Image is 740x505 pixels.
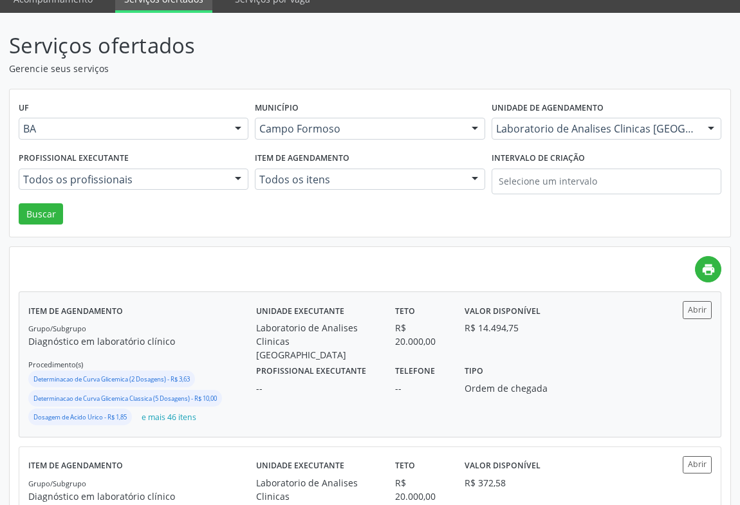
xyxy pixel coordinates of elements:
span: Todos os profissionais [23,173,222,186]
p: Serviços ofertados [9,30,514,62]
button: Abrir [683,301,712,318]
small: Dosagem de Acido Urico - R$ 1,85 [33,413,127,421]
p: Gerencie seus serviços [9,62,514,75]
label: Teto [395,301,415,321]
label: Telefone [395,362,435,381]
label: Profissional executante [256,362,366,381]
label: Unidade executante [256,456,344,476]
small: Procedimento(s) [28,360,83,369]
button: Abrir [683,456,712,473]
label: Intervalo de criação [492,149,585,169]
label: UF [19,98,29,118]
button: Buscar [19,203,63,225]
span: Laboratorio de Analises Clinicas [GEOGRAPHIC_DATA] [496,122,695,135]
i: print [701,262,716,277]
div: R$ 20.000,00 [395,476,447,503]
label: Município [255,98,299,118]
span: Campo Formoso [259,122,458,135]
label: Valor disponível [465,456,541,476]
label: Tipo [465,362,483,381]
label: Valor disponível [465,301,541,321]
div: Laboratorio de Analises Clinicas [GEOGRAPHIC_DATA] [256,321,377,362]
div: R$ 372,58 [465,476,506,490]
small: Determinacao de Curva Glicemica (2 Dosagens) - R$ 3,63 [33,375,190,383]
div: -- [256,381,377,395]
label: Unidade de agendamento [492,98,604,118]
div: Ordem de chegada [465,381,551,395]
p: Diagnóstico em laboratório clínico [28,335,256,348]
label: Item de agendamento [28,456,123,476]
p: Diagnóstico em laboratório clínico [28,490,256,503]
span: Todos os itens [259,173,458,186]
input: Selecione um intervalo [492,169,721,194]
small: Grupo/Subgrupo [28,479,86,488]
div: R$ 14.494,75 [465,321,519,335]
label: Item de agendamento [28,301,123,321]
label: Teto [395,456,415,476]
button: e mais 46 itens [136,409,201,426]
div: -- [395,381,447,395]
small: Grupo/Subgrupo [28,324,86,333]
span: BA [23,122,222,135]
div: R$ 20.000,00 [395,321,447,348]
a: print [695,256,721,282]
label: Profissional executante [19,149,129,169]
small: Determinacao de Curva Glicemica Classica (5 Dosagens) - R$ 10,00 [33,394,217,403]
label: Item de agendamento [255,149,349,169]
label: Unidade executante [256,301,344,321]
